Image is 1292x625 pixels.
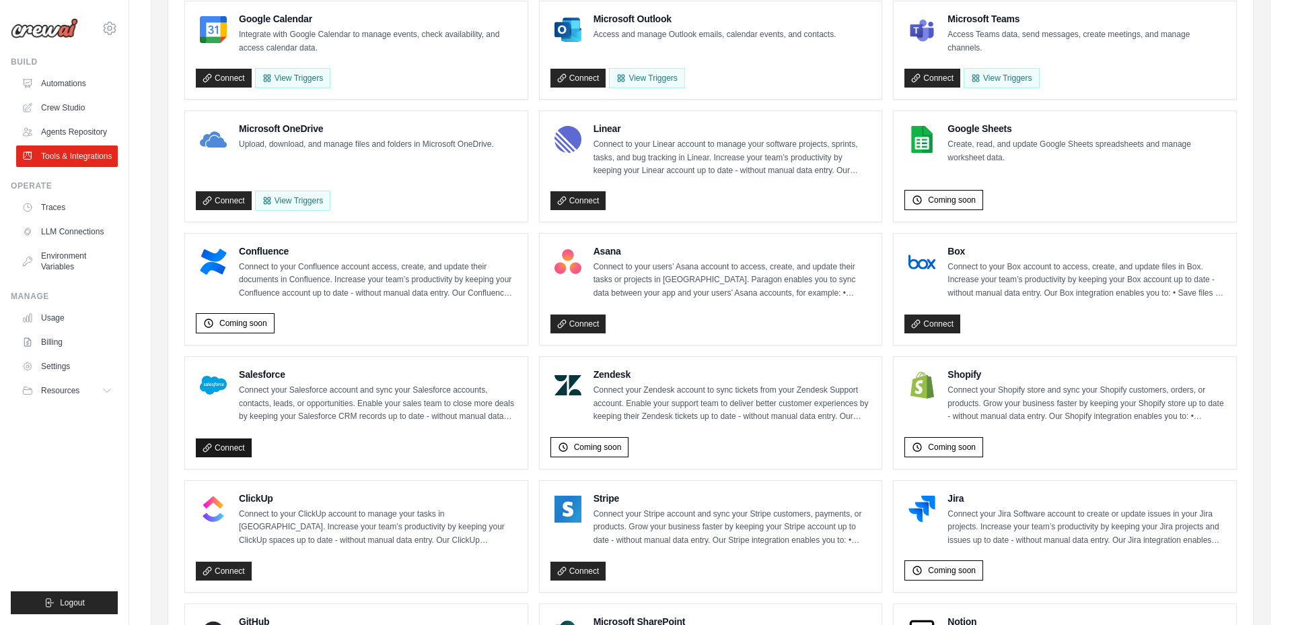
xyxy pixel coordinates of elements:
[908,496,935,523] img: Jira Logo
[11,591,118,614] button: Logout
[16,73,118,94] a: Automations
[947,384,1225,424] p: Connect your Shopify store and sync your Shopify customers, orders, or products. Grow your busine...
[11,291,118,302] div: Manage
[239,122,494,135] h4: Microsoft OneDrive
[239,28,517,55] p: Integrate with Google Calendar to manage events, check availability, and access calendar data.
[594,138,871,178] p: Connect to your Linear account to manage your software projects, sprints, tasks, and bug tracking...
[550,315,606,333] a: Connect
[239,384,517,424] p: Connect your Salesforce account and sync your Salesforce accounts, contacts, leads, or opportunit...
[594,122,871,135] h4: Linear
[16,245,118,277] a: Environment Variables
[594,508,871,548] p: Connect your Stripe account and sync your Stripe customers, payments, or products. Grow your busi...
[908,16,935,43] img: Microsoft Teams Logo
[41,385,79,396] span: Resources
[908,126,935,153] img: Google Sheets Logo
[255,191,330,211] : View Triggers
[928,565,976,576] span: Coming soon
[947,244,1225,258] h4: Box
[928,442,976,453] span: Coming soon
[594,368,871,381] h4: Zendesk
[554,16,581,43] img: Microsoft Outlook Logo
[11,180,118,191] div: Operate
[594,261,871,300] p: Connect to your users’ Asana account to access, create, and update their tasks or projects in [GE...
[255,68,330,88] button: View Triggers
[947,261,1225,300] p: Connect to your Box account to access, create, and update files in Box. Increase your team’s prod...
[550,562,606,581] a: Connect
[16,356,118,377] a: Settings
[574,442,622,453] span: Coming soon
[594,492,871,505] h4: Stripe
[239,138,494,152] p: Upload, download, and manage files and folders in Microsoft OneDrive.
[554,496,581,523] img: Stripe Logo
[550,191,606,210] a: Connect
[16,221,118,242] a: LLM Connections
[554,372,581,399] img: Zendesk Logo
[550,69,606,88] a: Connect
[16,331,118,353] a: Billing
[904,315,960,333] a: Connect
[11,18,78,38] img: Logo
[239,12,517,26] h4: Google Calendar
[554,126,581,153] img: Linear Logo
[908,249,935,275] img: Box Logo
[947,368,1225,381] h4: Shopify
[16,97,118,119] a: Crew Studio
[200,372,227,399] img: Salesforce Logo
[196,562,252,581] a: Connect
[947,138,1225,164] p: Create, read, and update Google Sheets spreadsheets and manage worksheet data.
[16,121,118,143] a: Agents Repository
[239,244,517,258] h4: Confluence
[200,496,227,523] img: ClickUp Logo
[200,126,227,153] img: Microsoft OneDrive Logo
[239,492,517,505] h4: ClickUp
[200,16,227,43] img: Google Calendar Logo
[196,191,252,210] a: Connect
[609,68,684,88] : View Triggers
[928,195,976,205] span: Coming soon
[947,492,1225,505] h4: Jira
[219,318,267,329] span: Coming soon
[11,57,118,67] div: Build
[594,12,836,26] h4: Microsoft Outlook
[947,28,1225,55] p: Access Teams data, send messages, create meetings, and manage channels.
[60,597,85,608] span: Logout
[16,145,118,167] a: Tools & Integrations
[594,28,836,42] p: Access and manage Outlook emails, calendar events, and contacts.
[908,372,935,399] img: Shopify Logo
[554,249,581,275] img: Asana Logo
[947,508,1225,548] p: Connect your Jira Software account to create or update issues in your Jira projects. Increase you...
[16,197,118,218] a: Traces
[16,307,118,329] a: Usage
[16,380,118,401] button: Resources
[239,261,517,300] p: Connect to your Confluence account access, create, and update their documents in Confluence. Incr...
[904,69,960,88] a: Connect
[200,249,227,275] img: Confluence Logo
[947,122,1225,135] h4: Google Sheets
[947,12,1225,26] h4: Microsoft Teams
[594,384,871,424] p: Connect your Zendesk account to sync tickets from your Zendesk Support account. Enable your suppo...
[196,438,252,457] a: Connect
[594,244,871,258] h4: Asana
[964,68,1039,88] : View Triggers
[239,508,517,548] p: Connect to your ClickUp account to manage your tasks in [GEOGRAPHIC_DATA]. Increase your team’s p...
[196,69,252,88] a: Connect
[239,368,517,381] h4: Salesforce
